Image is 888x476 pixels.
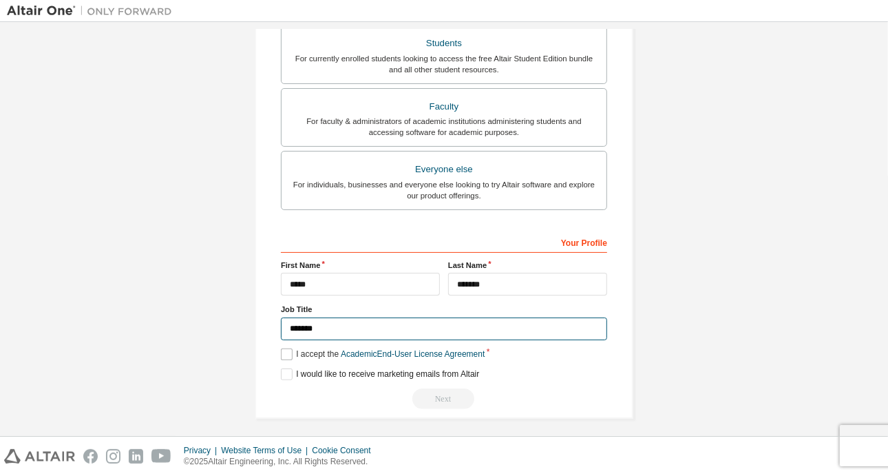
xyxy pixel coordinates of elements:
[4,449,75,464] img: altair_logo.svg
[281,304,607,315] label: Job Title
[184,445,221,456] div: Privacy
[448,260,607,271] label: Last Name
[281,369,479,380] label: I would like to receive marketing emails from Altair
[7,4,179,18] img: Altair One
[83,449,98,464] img: facebook.svg
[106,449,120,464] img: instagram.svg
[341,349,485,359] a: Academic End-User License Agreement
[151,449,171,464] img: youtube.svg
[290,53,598,75] div: For currently enrolled students looking to access the free Altair Student Edition bundle and all ...
[221,445,312,456] div: Website Terms of Use
[184,456,379,468] p: © 2025 Altair Engineering, Inc. All Rights Reserved.
[290,116,598,138] div: For faculty & administrators of academic institutions administering students and accessing softwa...
[290,97,598,116] div: Faculty
[129,449,143,464] img: linkedin.svg
[290,34,598,53] div: Students
[281,231,607,253] div: Your Profile
[290,179,598,201] div: For individuals, businesses and everyone else looking to try Altair software and explore our prod...
[281,389,607,409] div: Email already exists
[281,349,485,360] label: I accept the
[281,260,440,271] label: First Name
[312,445,379,456] div: Cookie Consent
[290,160,598,179] div: Everyone else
